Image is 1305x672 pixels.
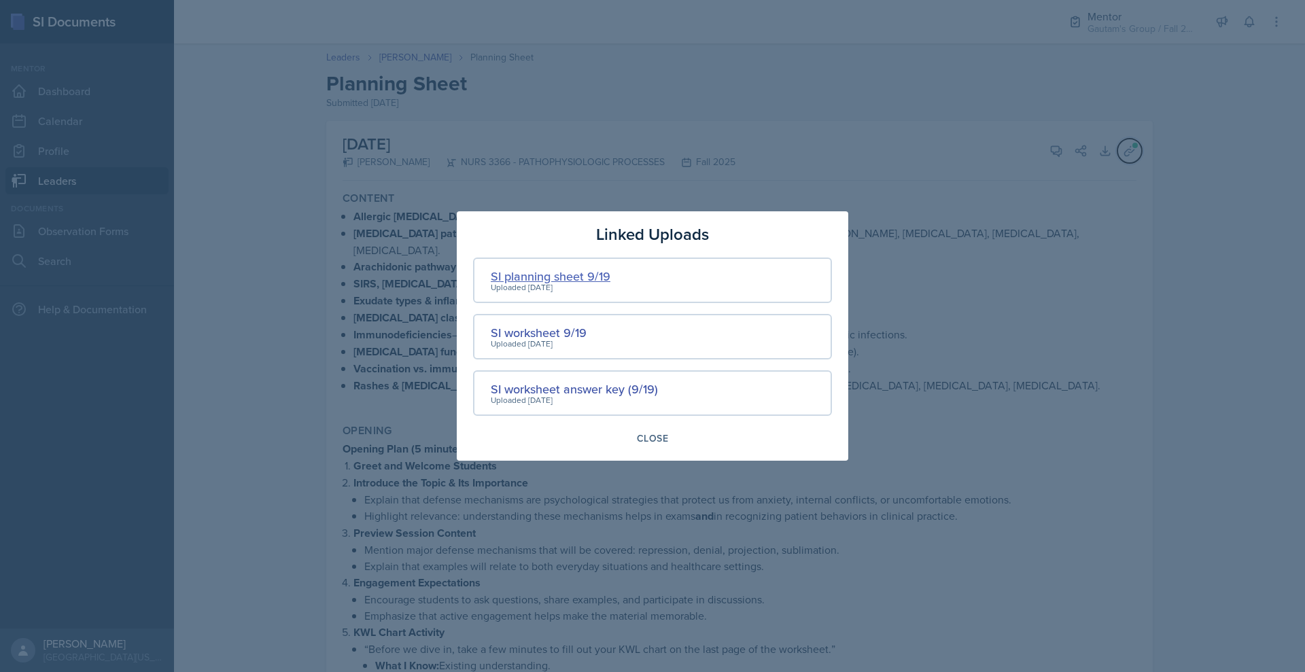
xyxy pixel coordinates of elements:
[491,338,587,350] div: Uploaded [DATE]
[491,380,658,398] div: SI worksheet answer key (9/19)
[637,433,668,444] div: Close
[596,222,709,247] h3: Linked Uploads
[628,427,677,450] button: Close
[491,323,587,342] div: SI worksheet 9/19
[491,281,610,294] div: Uploaded [DATE]
[491,394,658,406] div: Uploaded [DATE]
[491,267,610,285] div: SI planning sheet 9/19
